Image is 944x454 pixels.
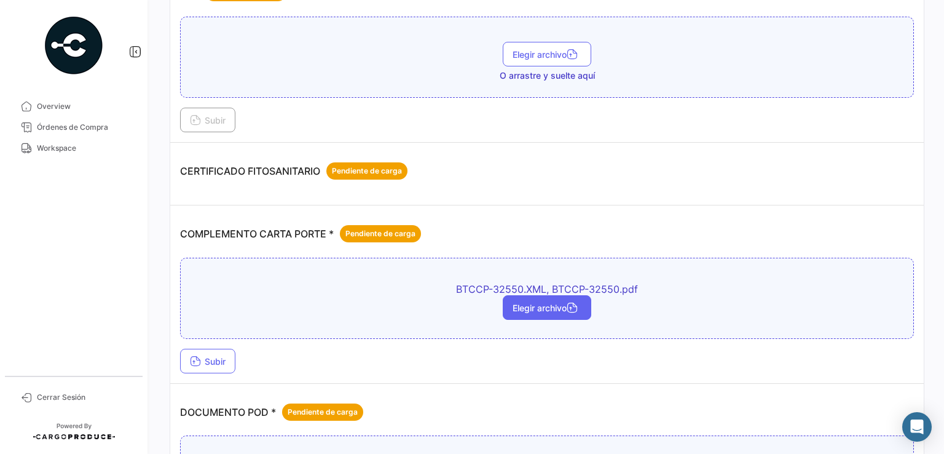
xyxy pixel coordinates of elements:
img: powered-by.png [43,15,104,76]
button: Elegir archivo [503,295,591,320]
span: Pendiente de carga [332,165,402,177]
span: Subir [190,356,226,367]
span: Elegir archivo [513,303,581,313]
p: COMPLEMENTO CARTA PORTE * [180,225,421,242]
a: Órdenes de Compra [10,117,138,138]
button: Subir [180,349,235,373]
span: Pendiente de carga [345,228,415,239]
span: Elegir archivo [513,49,581,60]
button: Elegir archivo [503,42,591,66]
p: CERTIFICADO FITOSANITARIO [180,162,407,180]
span: O arrastre y suelte aquí [500,70,595,82]
span: BTCCP-32550.XML, BTCCP-32550.pdf [332,283,762,295]
div: Abrir Intercom Messenger [902,412,932,442]
a: Workspace [10,138,138,159]
span: Órdenes de Compra [37,122,133,133]
span: Overview [37,101,133,112]
a: Overview [10,96,138,117]
span: Subir [190,115,226,125]
span: Workspace [37,143,133,154]
button: Subir [180,108,235,132]
p: DOCUMENTO POD * [180,404,363,421]
span: Pendiente de carga [288,407,358,418]
span: Cerrar Sesión [37,392,133,403]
